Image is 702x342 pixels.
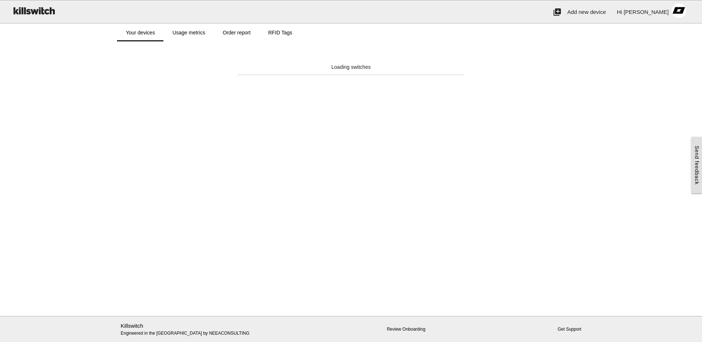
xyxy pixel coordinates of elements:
div: Loading switches [238,63,464,71]
span: [PERSON_NAME] [624,9,669,15]
p: Engineered in the [GEOGRAPHIC_DATA] by NEEACONSULTING [121,322,269,337]
img: ACg8ocLA78LjqayBdsCs5Egixl1M0V-PfYQk6LH8wPUUXpkn_Ih3Rw4=s96-c [669,0,689,21]
a: Your devices [117,24,164,41]
span: Hi [617,9,622,15]
a: RFID Tags [259,24,301,41]
a: Get Support [558,327,581,332]
a: Order report [214,24,259,41]
i: add_to_photos [553,0,562,24]
span: Add new device [567,9,606,15]
img: ks-logo-black-160-b.png [11,0,56,21]
a: Killswitch [121,323,143,329]
a: Review Onboarding [387,327,425,332]
a: Usage metrics [164,24,214,41]
a: Send feedback [691,137,702,193]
